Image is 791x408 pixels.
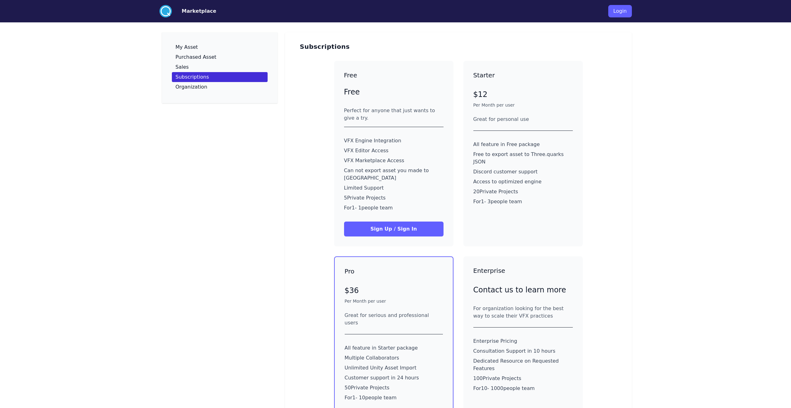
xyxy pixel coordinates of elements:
p: Free [344,87,444,97]
p: Per Month per user [345,298,443,304]
a: Purchased Asset [172,52,268,62]
p: Enterprise Pricing [473,337,573,345]
a: Sign Up / Sign In [344,226,444,232]
p: Per Month per user [473,102,573,108]
p: Purchased Asset [176,55,217,60]
p: VFX Marketplace Access [344,157,444,164]
p: Limited Support [344,184,444,192]
div: Great for personal use [473,116,573,123]
p: Access to optimized engine [473,178,573,186]
h3: Free [344,71,444,80]
p: Dedicated Resource on Requested Features [473,357,573,372]
div: For organization looking for the best way to scale their VFX practices [473,305,573,320]
div: Great for serious and professional users [345,312,443,327]
div: Perfect for anyone that just wants to give a try. [344,107,444,122]
p: Can not export asset you made to [GEOGRAPHIC_DATA] [344,167,444,182]
p: Customer support in 24 hours [345,374,443,382]
button: Marketplace [182,7,216,15]
p: Contact us to learn more [473,285,573,295]
a: Marketplace [172,7,216,15]
p: VFX Engine Integration [344,137,444,144]
p: All feature in Free package [473,141,573,148]
p: Sales [176,65,189,70]
p: All feature in Starter package [345,344,443,352]
p: For 10 - 1000 people team [473,385,573,392]
h3: Pro [345,267,443,276]
h3: Enterprise [473,266,573,275]
p: $36 [345,286,443,296]
p: Subscriptions [176,75,209,80]
p: Multiple Collaborators [345,354,443,362]
p: Discord customer support [473,168,573,176]
p: For 1 - 10 people team [345,394,443,401]
p: 50 Private Projects [345,384,443,392]
p: VFX Editor Access [344,147,444,154]
button: Sign Up / Sign In [344,222,444,236]
a: Login [608,2,632,20]
p: Free to export asset to Three.quarks JSON [473,151,573,166]
h3: Starter [473,71,573,80]
p: Organization [176,85,207,89]
a: Sales [172,62,268,72]
p: 20 Private Projects [473,188,573,195]
p: $12 [473,89,573,99]
p: For 1 - 1 people team [344,204,444,212]
p: Consultation Support in 10 hours [473,347,573,355]
p: 100 Private Projects [473,375,573,382]
p: 5 Private Projects [344,194,444,202]
a: My Asset [172,42,268,52]
a: Subscriptions [172,72,268,82]
button: Login [608,5,632,17]
h3: Subscriptions [300,42,350,51]
a: Organization [172,82,268,92]
p: For 1 - 3 people team [473,198,573,205]
p: My Asset [176,45,198,50]
p: Unlimited Unity Asset Import [345,364,443,372]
